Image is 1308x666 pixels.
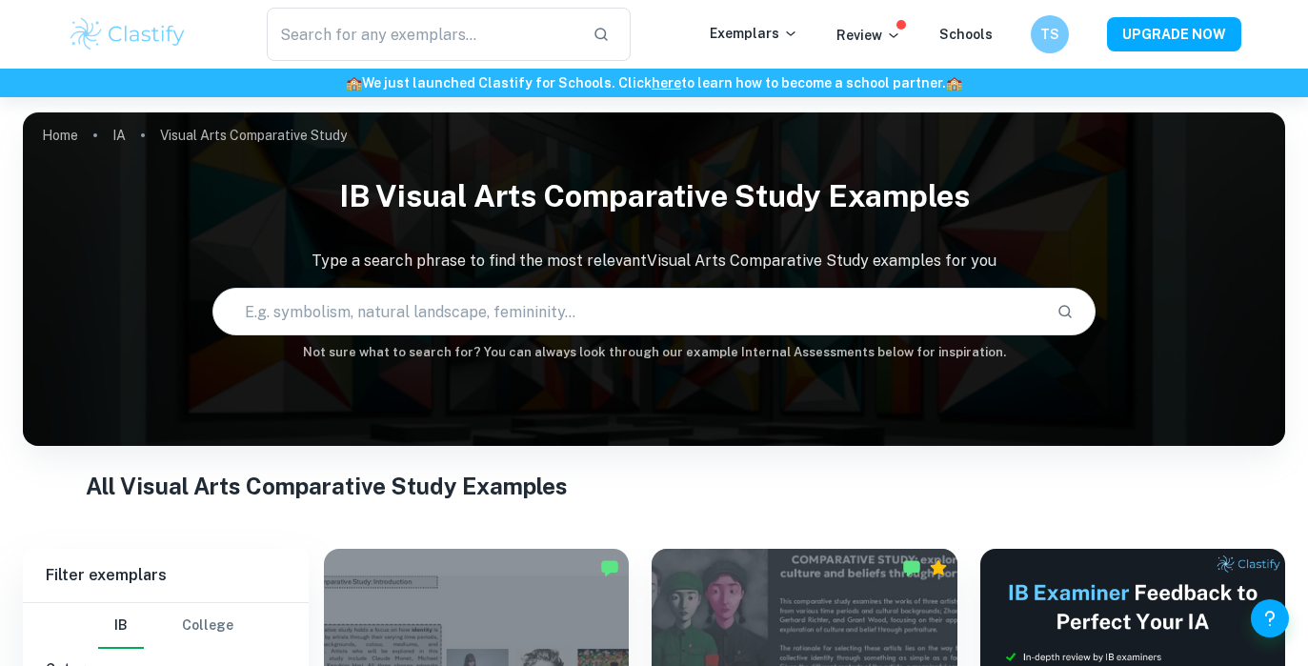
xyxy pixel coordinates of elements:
[346,75,362,91] span: 🏫
[23,250,1285,272] p: Type a search phrase to find the most relevant Visual Arts Comparative Study examples for you
[4,72,1304,93] h6: We just launched Clastify for Schools. Click to learn how to become a school partner.
[42,122,78,149] a: Home
[600,558,619,577] img: Marked
[836,25,901,46] p: Review
[23,166,1285,227] h1: IB Visual Arts Comparative Study examples
[86,469,1222,503] h1: All Visual Arts Comparative Study Examples
[902,558,921,577] img: Marked
[1049,295,1081,328] button: Search
[929,558,948,577] div: Premium
[946,75,962,91] span: 🏫
[112,122,126,149] a: IA
[98,603,233,649] div: Filter type choice
[1031,15,1069,53] button: TS
[160,125,347,146] p: Visual Arts Comparative Study
[1107,17,1241,51] button: UPGRADE NOW
[710,23,798,44] p: Exemplars
[267,8,578,61] input: Search for any exemplars...
[652,75,681,91] a: here
[23,549,309,602] h6: Filter exemplars
[23,343,1285,362] h6: Not sure what to search for? You can always look through our example Internal Assessments below f...
[98,603,144,649] button: IB
[213,285,1042,338] input: E.g. symbolism, natural landscape, femininity...
[182,603,233,649] button: College
[68,15,189,53] img: Clastify logo
[1038,24,1060,45] h6: TS
[1251,599,1289,637] button: Help and Feedback
[939,27,993,42] a: Schools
